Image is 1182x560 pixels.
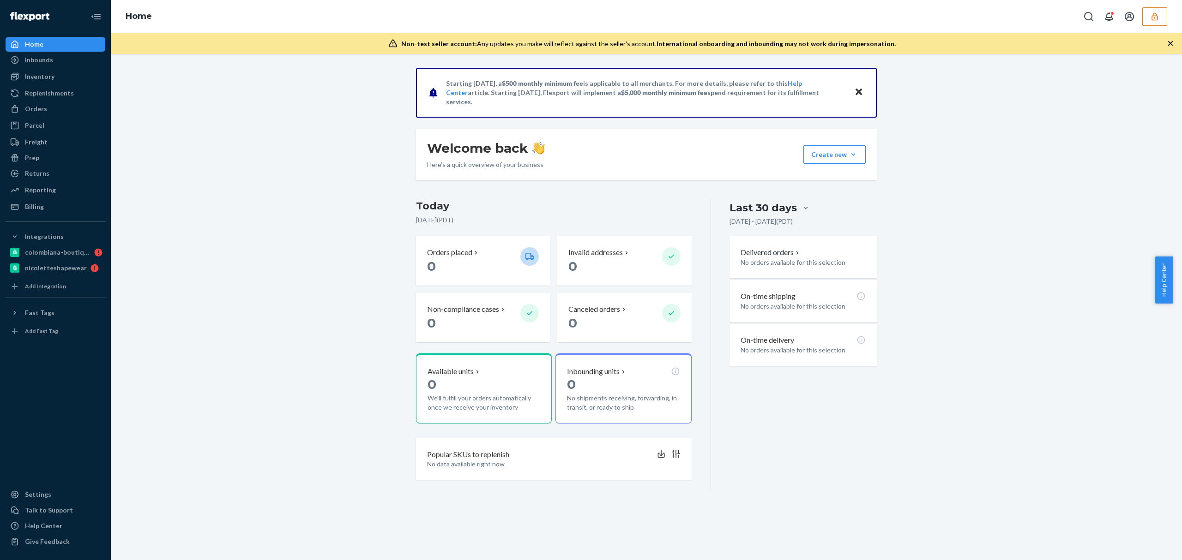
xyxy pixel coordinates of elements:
a: Add Fast Tag [6,324,105,339]
a: Freight [6,135,105,149]
button: Talk to Support [6,503,105,518]
div: Any updates you make will reflect against the seller's account. [401,39,896,48]
span: $500 monthly minimum fee [502,79,583,87]
div: Freight [25,137,48,147]
h1: Welcome back [427,140,545,156]
div: Replenishments [25,89,74,98]
button: Give Feedback [6,534,105,549]
a: Add Integration [6,279,105,294]
div: Fast Tags [25,308,54,317]
div: Parcel [25,121,44,130]
button: Open notifications [1100,7,1118,26]
a: Billing [6,199,105,214]
div: Help Center [25,521,62,530]
span: 0 [428,376,436,392]
p: Popular SKUs to replenish [427,449,509,460]
a: Parcel [6,118,105,133]
a: Reporting [6,183,105,197]
div: colombiana-boutique [25,248,90,257]
span: International onboarding and inbounding may not work during impersonation. [657,40,896,48]
div: Last 30 days [730,201,797,215]
button: Integrations [6,229,105,244]
span: $5,000 monthly minimum fee [621,89,707,96]
div: Reporting [25,185,56,195]
p: Invalid addresses [568,247,623,258]
a: Orders [6,101,105,116]
a: Replenishments [6,86,105,101]
button: Open account menu [1120,7,1139,26]
p: Starting [DATE], a is applicable to all merchants. For more details, please refer to this article... [446,79,845,107]
p: [DATE] - [DATE] ( PDT ) [730,217,793,226]
button: Non-compliance cases 0 [416,293,550,342]
p: [DATE] ( PDT ) [416,215,692,225]
button: Canceled orders 0 [557,293,691,342]
a: Home [126,11,152,21]
p: Orders placed [427,247,472,258]
ol: breadcrumbs [118,3,159,30]
a: Home [6,37,105,52]
p: Non-compliance cases [427,304,499,315]
button: Help Center [1155,256,1173,304]
button: Available units0We'll fulfill your orders automatically once we receive your inventory [416,353,552,423]
div: Orders [25,104,47,113]
span: 0 [427,315,436,331]
img: hand-wave emoji [532,142,545,155]
span: Non-test seller account: [401,40,477,48]
button: Inbounding units0No shipments receiving, forwarding, in transit, or ready to ship [555,353,691,423]
div: Give Feedback [25,537,70,546]
p: On-time delivery [741,335,794,346]
a: Inventory [6,69,105,84]
p: No orders available for this selection [741,302,866,311]
p: Available units [428,366,474,377]
a: Help Center [6,518,105,533]
img: Flexport logo [10,12,49,21]
a: Returns [6,166,105,181]
p: Canceled orders [568,304,620,315]
button: Invalid addresses 0 [557,236,691,286]
span: 0 [568,258,577,274]
span: 0 [568,315,577,331]
button: Orders placed 0 [416,236,550,286]
p: Here’s a quick overview of your business [427,160,545,169]
button: Delivered orders [741,247,801,258]
p: Inbounding units [567,366,620,377]
h3: Today [416,199,692,214]
a: colombiana-boutique [6,245,105,260]
div: Inbounds [25,55,53,65]
div: Prep [25,153,39,162]
div: Settings [25,490,51,499]
a: Settings [6,487,105,502]
a: Inbounds [6,53,105,67]
a: nicoletteshapewear [6,261,105,275]
div: Talk to Support [25,506,73,515]
button: Close Navigation [87,7,105,26]
span: 0 [567,376,576,392]
button: Fast Tags [6,305,105,320]
p: No orders available for this selection [741,346,866,355]
p: No data available right now [427,459,681,469]
div: Billing [25,202,44,211]
p: No orders available for this selection [741,258,866,267]
button: Close [853,86,865,99]
div: Add Integration [25,282,66,290]
p: We'll fulfill your orders automatically once we receive your inventory [428,393,540,412]
p: On-time shipping [741,291,796,302]
button: Open Search Box [1079,7,1098,26]
div: Home [25,40,43,49]
button: Create new [803,145,866,164]
div: Integrations [25,232,64,241]
span: 0 [427,258,436,274]
a: Prep [6,150,105,165]
div: Returns [25,169,49,178]
div: nicoletteshapewear [25,263,87,273]
div: Add Fast Tag [25,327,58,335]
div: Inventory [25,72,54,81]
p: No shipments receiving, forwarding, in transit, or ready to ship [567,393,680,412]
